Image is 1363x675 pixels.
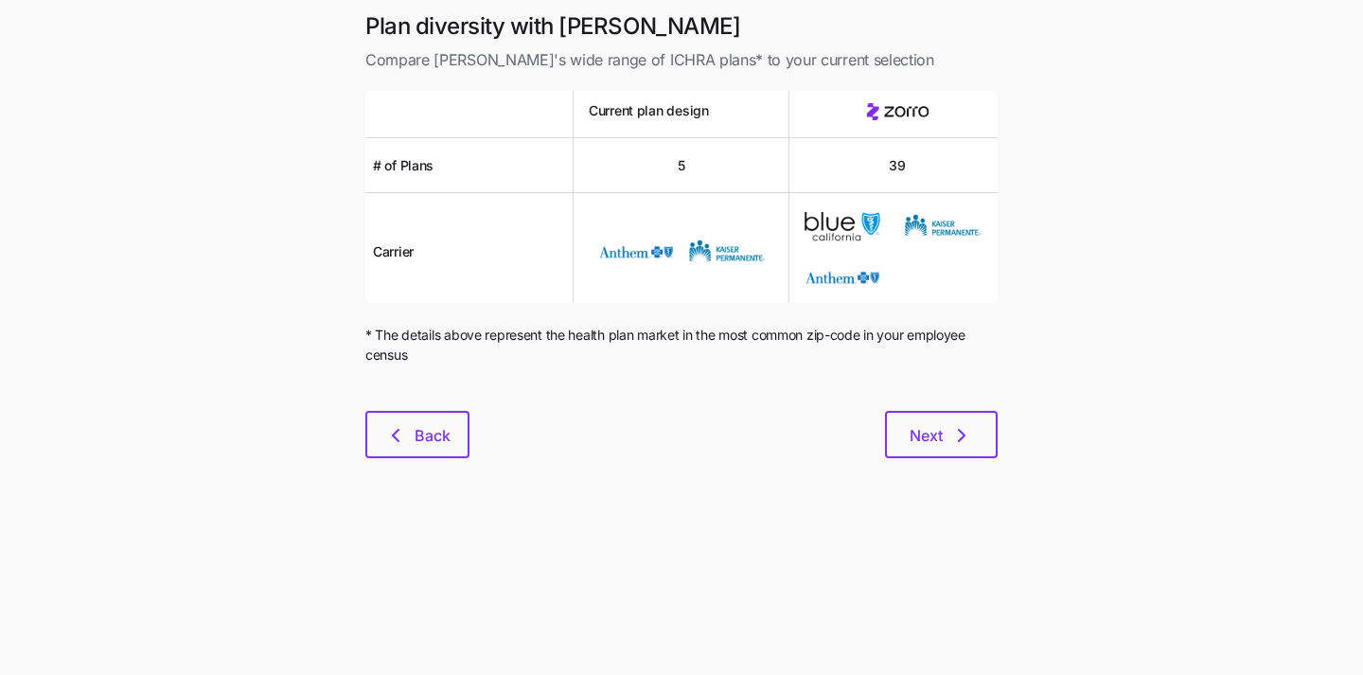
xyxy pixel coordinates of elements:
[365,326,998,364] span: * The details above represent the health plan market in the most common zip-code in your employee...
[805,208,880,244] img: Carrier
[365,411,469,458] button: Back
[678,156,685,175] span: 5
[689,234,765,270] img: Carrier
[373,156,434,175] span: # of Plans
[365,48,998,72] span: Compare [PERSON_NAME]'s wide range of ICHRA plans* to your current selection
[598,234,674,270] img: Carrier
[805,259,880,295] img: Carrier
[910,424,943,447] span: Next
[365,11,998,41] h1: Plan diversity with [PERSON_NAME]
[885,411,998,458] button: Next
[889,156,905,175] span: 39
[905,208,981,244] img: Carrier
[589,101,709,120] span: Current plan design
[373,242,414,261] span: Carrier
[415,424,451,447] span: Back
